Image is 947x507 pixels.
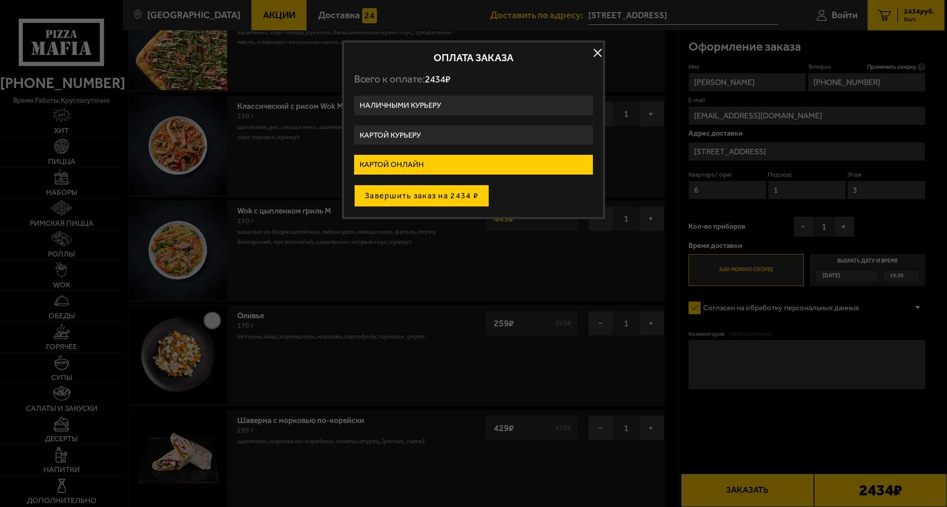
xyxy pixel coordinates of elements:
label: Картой курьеру [354,125,593,145]
label: Наличными курьеру [354,96,593,115]
label: Картой онлайн [354,155,593,175]
p: Всего к оплате: [354,73,593,86]
span: 2434 ₽ [425,73,450,85]
h2: Оплата заказа [354,53,593,63]
button: Завершить заказ на 2434 ₽ [354,185,489,207]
